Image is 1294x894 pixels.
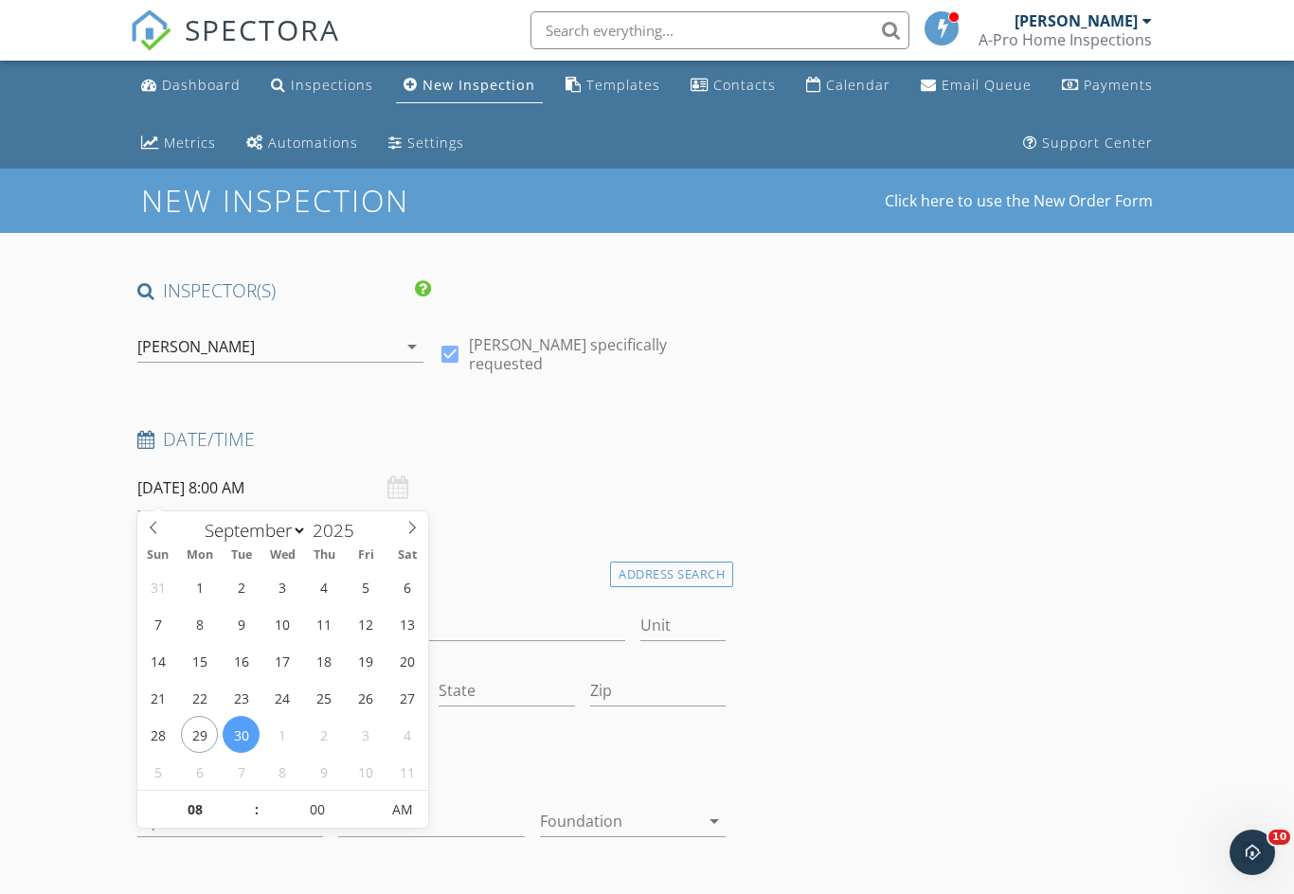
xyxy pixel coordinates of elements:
[683,68,783,103] a: Contacts
[137,557,726,581] h4: Location
[586,76,660,94] div: Templates
[223,605,260,642] span: September 9, 2025
[407,134,464,152] div: Settings
[137,278,432,303] h4: INSPECTOR(S)
[181,568,218,605] span: September 1, 2025
[181,642,218,679] span: September 15, 2025
[1268,830,1290,845] span: 10
[1084,76,1153,94] div: Payments
[306,642,343,679] span: September 18, 2025
[264,568,301,605] span: September 3, 2025
[221,549,262,562] span: Tue
[291,76,373,94] div: Inspections
[264,605,301,642] span: September 10, 2025
[139,642,176,679] span: September 14, 2025
[139,679,176,716] span: September 21, 2025
[164,134,216,152] div: Metrics
[137,338,255,355] div: [PERSON_NAME]
[134,68,248,103] a: Dashboard
[181,716,218,753] span: September 29, 2025
[137,465,424,511] input: Select date
[389,679,426,716] span: September 27, 2025
[223,716,260,753] span: September 30, 2025
[1015,11,1138,30] div: [PERSON_NAME]
[381,126,472,161] a: Settings
[264,642,301,679] span: September 17, 2025
[389,568,426,605] span: September 6, 2025
[264,753,301,790] span: October 8, 2025
[713,76,776,94] div: Contacts
[304,549,346,562] span: Thu
[181,679,218,716] span: September 22, 2025
[389,605,426,642] span: September 13, 2025
[134,126,224,161] a: Metrics
[376,791,428,829] span: Click to toggle
[530,11,909,49] input: Search everything...
[130,9,171,51] img: The Best Home Inspection Software - Spectora
[263,68,381,103] a: Inspections
[185,9,340,49] span: SPECTORA
[306,568,343,605] span: September 4, 2025
[348,753,385,790] span: October 10, 2025
[885,193,1153,208] a: Click here to use the New Order Form
[469,335,726,373] label: [PERSON_NAME] specifically requested
[942,76,1032,94] div: Email Queue
[139,716,176,753] span: September 28, 2025
[223,753,260,790] span: October 7, 2025
[346,549,387,562] span: Fri
[307,518,369,543] input: Year
[389,716,426,753] span: October 4, 2025
[396,68,543,103] a: New Inspection
[1015,126,1160,161] a: Support Center
[401,335,423,358] i: arrow_drop_down
[348,679,385,716] span: September 26, 2025
[141,184,561,217] h1: New Inspection
[139,753,176,790] span: October 5, 2025
[389,753,426,790] span: October 11, 2025
[223,679,260,716] span: September 23, 2025
[348,568,385,605] span: September 5, 2025
[306,716,343,753] span: October 2, 2025
[137,427,726,452] h4: Date/Time
[139,568,176,605] span: August 31, 2025
[558,68,668,103] a: Templates
[130,26,340,65] a: SPECTORA
[179,549,221,562] span: Mon
[139,605,176,642] span: September 7, 2025
[254,791,260,829] span: :
[264,679,301,716] span: September 24, 2025
[137,549,179,562] span: Sun
[610,562,733,587] div: Address Search
[979,30,1152,49] div: A-Pro Home Inspections
[181,605,218,642] span: September 8, 2025
[306,753,343,790] span: October 9, 2025
[181,753,218,790] span: October 6, 2025
[799,68,898,103] a: Calendar
[387,549,429,562] span: Sat
[264,716,301,753] span: October 1, 2025
[306,679,343,716] span: September 25, 2025
[162,76,241,94] div: Dashboard
[1230,830,1275,875] iframe: Intercom live chat
[703,810,726,832] i: arrow_drop_down
[826,76,890,94] div: Calendar
[913,68,1039,103] a: Email Queue
[348,716,385,753] span: October 3, 2025
[268,134,358,152] div: Automations
[422,76,535,94] div: New Inspection
[262,549,304,562] span: Wed
[239,126,366,161] a: Automations (Basic)
[223,642,260,679] span: September 16, 2025
[1054,68,1160,103] a: Payments
[348,642,385,679] span: September 19, 2025
[1042,134,1153,152] div: Support Center
[389,642,426,679] span: September 20, 2025
[306,605,343,642] span: September 11, 2025
[348,605,385,642] span: September 12, 2025
[223,568,260,605] span: September 2, 2025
